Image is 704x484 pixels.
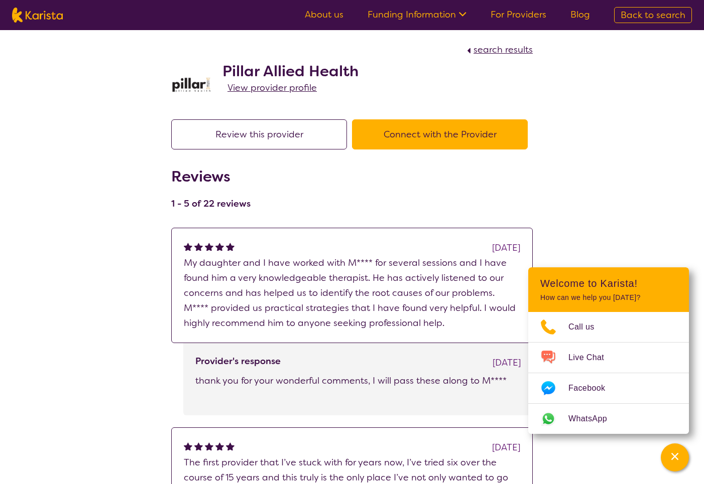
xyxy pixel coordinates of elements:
[12,8,63,23] img: Karista logo
[352,119,528,149] button: Connect with the Provider
[226,442,234,450] img: fullstar
[222,62,359,80] h2: Pillar Allied Health
[227,80,317,95] a: View provider profile
[205,442,213,450] img: fullstar
[305,9,343,21] a: About us
[528,404,689,434] a: Web link opens in a new tab.
[568,319,607,335] span: Call us
[540,293,677,302] p: How can we help you [DATE]?
[195,355,281,367] h4: Provider's response
[194,442,203,450] img: fullstar
[540,277,677,289] h2: Welcome to Karista!
[492,440,520,455] div: [DATE]
[184,255,520,331] p: My daughter and I have worked with M**** for several sessions and I have found him a very knowled...
[184,242,192,251] img: fullstar
[368,9,466,21] a: Funding Information
[171,198,251,210] h4: 1 - 5 of 22 reviews
[226,242,234,251] img: fullstar
[568,381,617,396] span: Facebook
[227,82,317,94] span: View provider profile
[171,65,211,105] img: rfh6iifgakk6qm0ilome.png
[195,373,521,388] p: thank you for your wonderful comments, I will pass these along to M****
[171,128,352,140] a: Review this provider
[528,267,689,434] div: Channel Menu
[568,350,616,365] span: Live Chat
[464,44,533,56] a: search results
[184,442,192,450] img: fullstar
[614,7,692,23] a: Back to search
[171,168,251,186] h2: Reviews
[352,128,533,140] a: Connect with the Provider
[568,411,619,426] span: WhatsApp
[205,242,213,251] img: fullstar
[491,9,546,21] a: For Providers
[171,119,347,149] button: Review this provider
[194,242,203,251] img: fullstar
[621,9,685,21] span: Back to search
[492,240,520,255] div: [DATE]
[661,443,689,471] button: Channel Menu
[215,242,224,251] img: fullstar
[528,312,689,434] ul: Choose channel
[215,442,224,450] img: fullstar
[570,9,590,21] a: Blog
[474,44,533,56] span: search results
[493,355,521,370] div: [DATE]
